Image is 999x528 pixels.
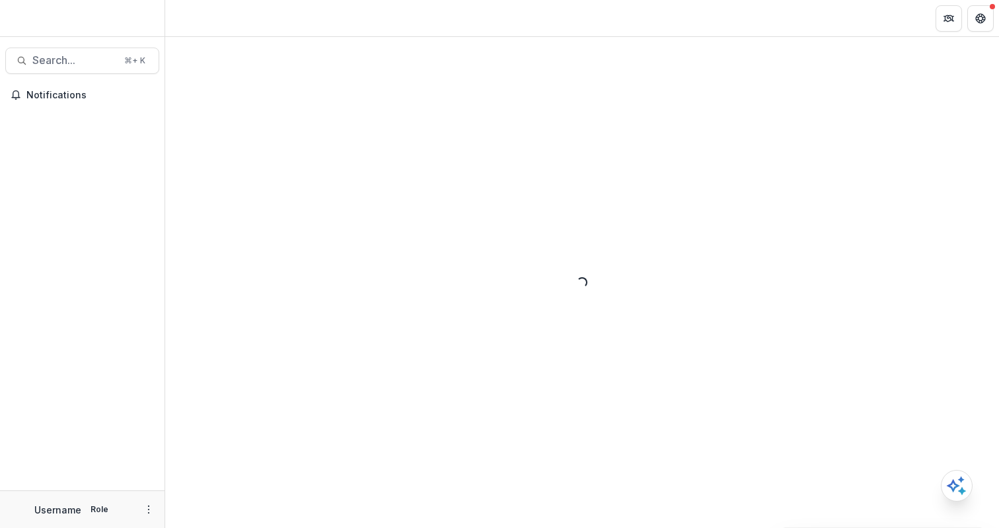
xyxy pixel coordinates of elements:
span: Search... [32,54,116,67]
button: Get Help [967,5,994,32]
div: ⌘ + K [122,53,148,68]
p: Role [87,504,112,515]
span: Notifications [26,90,154,101]
button: Partners [936,5,962,32]
button: Open AI Assistant [941,470,973,502]
button: Notifications [5,84,159,106]
p: Username [34,503,81,517]
button: Search... [5,48,159,74]
button: More [141,502,157,517]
